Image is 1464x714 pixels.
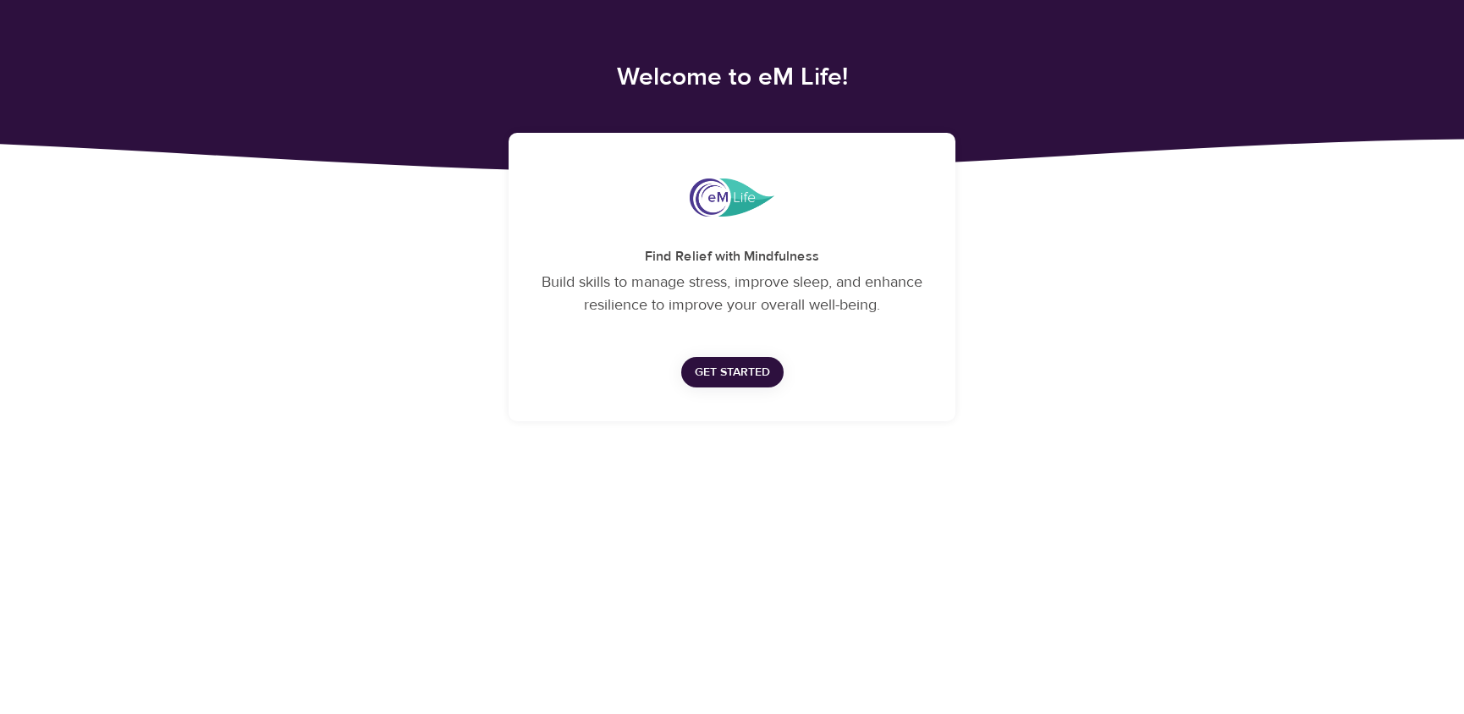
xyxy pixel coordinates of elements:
[690,178,774,217] img: eMindful_logo.png
[681,357,784,388] button: Get Started
[529,248,935,266] h5: Find Relief with Mindfulness
[270,61,1194,92] h4: Welcome to eM Life!
[529,271,935,316] p: Build skills to manage stress, improve sleep, and enhance resilience to improve your overall well...
[695,362,770,383] span: Get Started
